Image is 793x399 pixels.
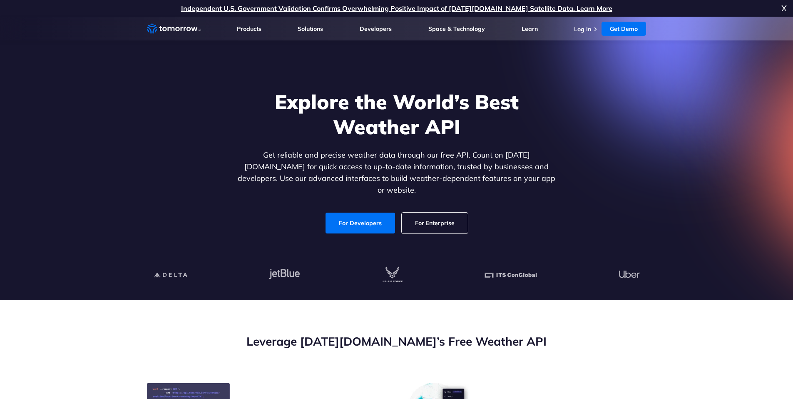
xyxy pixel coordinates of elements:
a: Independent U.S. Government Validation Confirms Overwhelming Positive Impact of [DATE][DOMAIN_NAM... [181,4,612,13]
a: Solutions [298,25,323,33]
a: Developers [360,25,392,33]
a: Home link [147,23,201,35]
a: Products [237,25,261,33]
a: Log In [574,25,591,33]
a: Learn [522,25,538,33]
p: Get reliable and precise weather data through our free API. Count on [DATE][DOMAIN_NAME] for quic... [236,149,557,196]
a: Get Demo [602,22,646,36]
h2: Leverage [DATE][DOMAIN_NAME]’s Free Weather API [147,334,646,349]
a: For Developers [326,213,395,233]
a: Space & Technology [428,25,485,33]
h1: Explore the World’s Best Weather API [236,89,557,139]
a: For Enterprise [402,213,468,233]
